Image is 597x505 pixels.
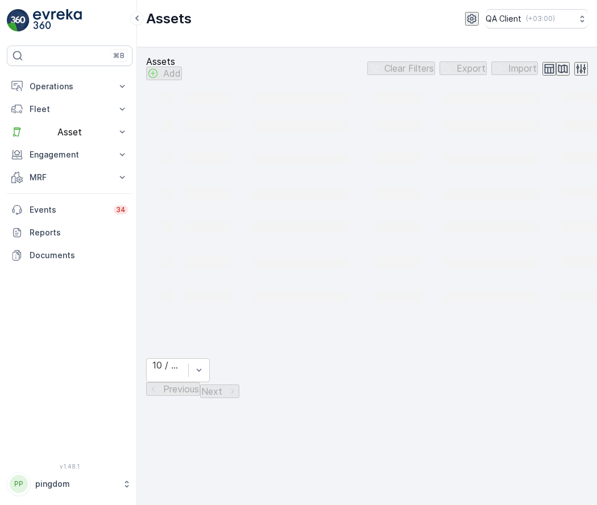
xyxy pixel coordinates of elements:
[146,56,182,67] p: Assets
[163,384,199,394] p: Previous
[10,475,28,493] div: PP
[508,63,537,73] p: Import
[30,81,110,92] p: Operations
[7,121,132,143] button: Asset
[200,384,239,398] button: Next
[30,227,128,238] p: Reports
[384,63,434,73] p: Clear Filters
[201,386,222,396] p: Next
[7,98,132,121] button: Fleet
[7,463,132,470] span: v 1.48.1
[440,61,487,75] button: Export
[7,9,30,32] img: logo
[7,472,132,496] button: PPpingdom
[33,9,82,32] img: logo_light-DOdMpM7g.png
[457,63,486,73] p: Export
[152,360,183,370] div: 10 / Page
[146,10,192,28] p: Assets
[30,250,128,261] p: Documents
[367,61,435,75] button: Clear Filters
[146,382,200,396] button: Previous
[526,14,555,23] p: ( +03:00 )
[35,478,117,490] p: pingdom
[486,13,521,24] p: QA Client
[7,75,132,98] button: Operations
[113,51,125,60] p: ⌘B
[163,68,181,78] p: Add
[30,172,110,183] p: MRF
[486,9,588,28] button: QA Client(+03:00)
[7,166,132,189] button: MRF
[491,61,538,75] button: Import
[7,198,132,221] a: Events34
[30,204,107,216] p: Events
[7,143,132,166] button: Engagement
[30,149,110,160] p: Engagement
[7,221,132,244] a: Reports
[116,205,126,214] p: 34
[30,104,110,115] p: Fleet
[30,127,110,137] p: Asset
[146,67,182,80] button: Add
[7,244,132,267] a: Documents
